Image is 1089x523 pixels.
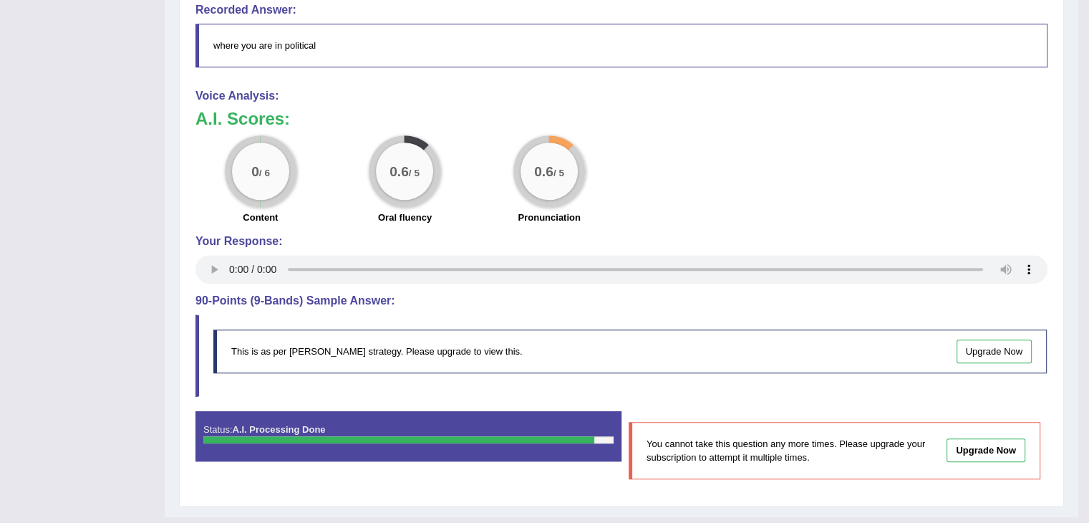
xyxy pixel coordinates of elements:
div: This is as per [PERSON_NAME] strategy. Please upgrade to view this. [213,330,1047,373]
h4: Your Response: [195,235,1047,248]
label: Pronunciation [518,211,580,224]
small: / 6 [259,167,270,178]
strong: A.I. Processing Done [232,424,325,435]
a: Upgrade Now [957,340,1032,363]
b: A.I. Scores: [195,109,290,128]
h4: Recorded Answer: [195,4,1047,16]
h4: Voice Analysis: [195,90,1047,102]
small: / 5 [553,167,564,178]
small: / 5 [409,167,420,178]
p: You cannot take this question any more times. Please upgrade your subscription to attempt it mult... [647,437,931,464]
big: 0.6 [534,163,553,179]
label: Oral fluency [378,211,432,224]
label: Content [243,211,278,224]
blockquote: where you are in political [195,24,1047,67]
div: Status: [195,411,621,461]
big: 0 [251,163,259,179]
h4: 90-Points (9-Bands) Sample Answer: [195,294,1047,307]
a: Upgrade Now [947,438,1025,462]
big: 0.6 [390,163,410,179]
